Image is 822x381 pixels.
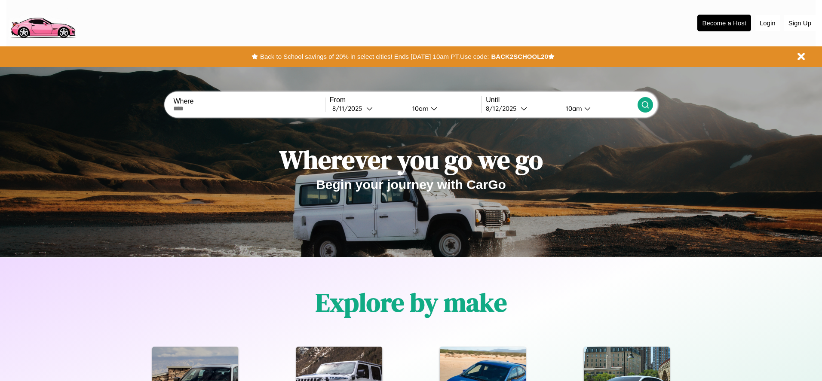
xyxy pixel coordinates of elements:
button: Back to School savings of 20% in select cities! Ends [DATE] 10am PT.Use code: [258,51,491,63]
label: From [330,96,481,104]
div: 10am [408,104,431,113]
button: Become a Host [697,15,751,31]
div: 10am [561,104,584,113]
label: Until [486,96,637,104]
img: logo [6,4,79,40]
button: 10am [405,104,481,113]
button: 10am [559,104,637,113]
h1: Explore by make [316,285,507,320]
div: 8 / 12 / 2025 [486,104,521,113]
div: 8 / 11 / 2025 [332,104,366,113]
button: 8/11/2025 [330,104,405,113]
button: Login [755,15,780,31]
b: BACK2SCHOOL20 [491,53,548,60]
button: Sign Up [784,15,816,31]
label: Where [173,98,325,105]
